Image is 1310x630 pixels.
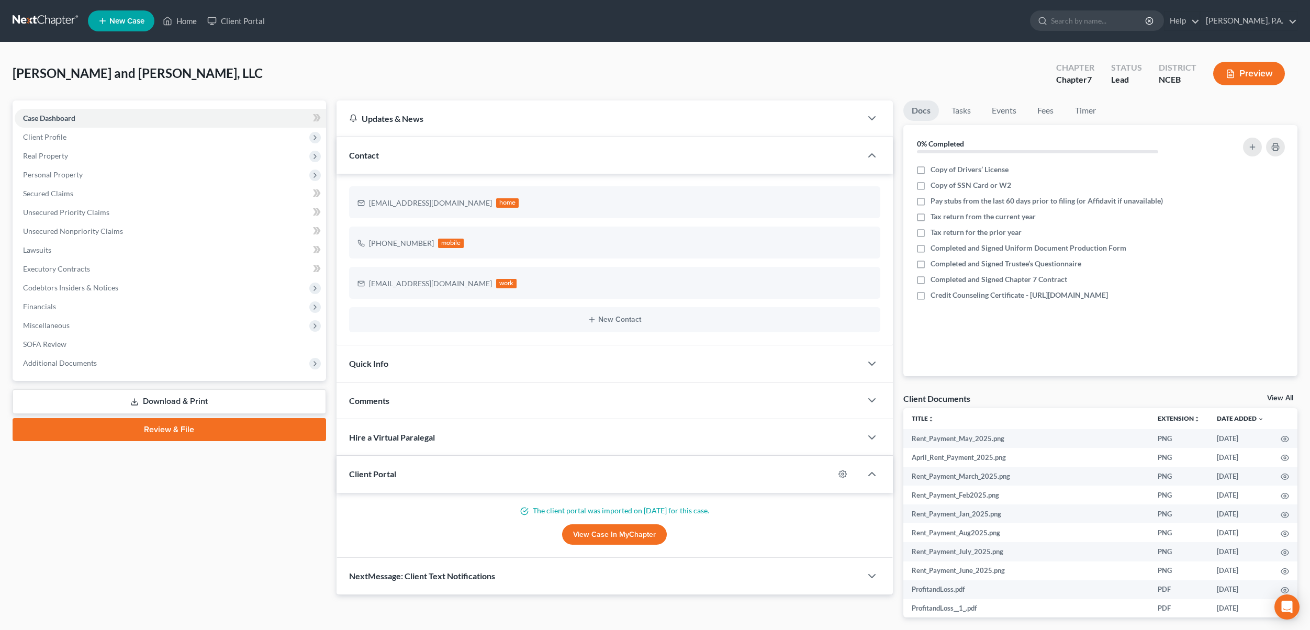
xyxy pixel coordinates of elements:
a: Executory Contracts [15,260,326,278]
td: [DATE] [1208,561,1272,580]
td: Rent_Payment_Jan_2025.png [903,504,1149,523]
td: [DATE] [1208,542,1272,561]
td: PNG [1149,429,1208,448]
td: PNG [1149,504,1208,523]
span: Secured Claims [23,189,73,198]
div: [EMAIL_ADDRESS][DOMAIN_NAME] [369,278,492,289]
a: Download & Print [13,389,326,414]
span: Lawsuits [23,245,51,254]
a: Case Dashboard [15,109,326,128]
a: Lawsuits [15,241,326,260]
a: [PERSON_NAME], P.A. [1201,12,1297,30]
td: Rent_Payment_May_2025.png [903,429,1149,448]
a: Date Added expand_more [1217,414,1264,422]
span: Comments [349,396,389,406]
td: [DATE] [1208,504,1272,523]
td: [DATE] [1208,448,1272,467]
td: PNG [1149,448,1208,467]
span: Additional Documents [23,358,97,367]
a: Titleunfold_more [912,414,934,422]
span: Miscellaneous [23,321,70,330]
span: Pay stubs from the last 60 days prior to filing (or Affidavit if unavailable) [931,196,1163,206]
span: Copy of SSN Card or W2 [931,180,1011,190]
i: unfold_more [928,416,934,422]
div: work [496,279,517,288]
a: Tasks [943,100,979,121]
div: mobile [438,239,464,248]
td: ProfitandLoss__1_.pdf [903,599,1149,618]
span: New Case [109,17,144,25]
td: [DATE] [1208,599,1272,618]
div: Status [1111,62,1142,74]
i: unfold_more [1194,416,1200,422]
td: [DATE] [1208,580,1272,599]
span: Financials [23,302,56,311]
td: [DATE] [1208,523,1272,542]
a: Secured Claims [15,184,326,203]
div: home [496,198,519,208]
p: The client portal was imported on [DATE] for this case. [349,505,880,516]
td: PNG [1149,486,1208,504]
td: Rent_Payment_March_2025.png [903,467,1149,486]
div: Updates & News [349,113,849,124]
a: Events [983,100,1025,121]
a: SOFA Review [15,335,326,354]
td: Rent_Payment_June_2025.png [903,561,1149,580]
button: New Contact [357,316,872,324]
input: Search by name... [1051,11,1147,30]
span: NextMessage: Client Text Notifications [349,571,495,581]
strong: 0% Completed [917,139,964,148]
span: Unsecured Nonpriority Claims [23,227,123,235]
div: [PHONE_NUMBER] [369,238,434,249]
span: Client Profile [23,132,66,141]
div: Lead [1111,74,1142,86]
td: PDF [1149,599,1208,618]
a: Timer [1067,100,1104,121]
div: [EMAIL_ADDRESS][DOMAIN_NAME] [369,198,492,208]
span: Executory Contracts [23,264,90,273]
span: Completed and Signed Chapter 7 Contract [931,274,1067,285]
span: Credit Counseling Certificate - [URL][DOMAIN_NAME] [931,290,1108,300]
td: [DATE] [1208,486,1272,504]
a: Fees [1029,100,1062,121]
td: PDF [1149,580,1208,599]
div: Open Intercom Messenger [1274,594,1300,620]
span: Contact [349,150,379,160]
span: Hire a Virtual Paralegal [349,432,435,442]
a: Home [158,12,202,30]
a: Review & File [13,418,326,441]
a: Unsecured Priority Claims [15,203,326,222]
a: View Case in MyChapter [562,524,667,545]
div: District [1159,62,1196,74]
span: Case Dashboard [23,114,75,122]
a: Unsecured Nonpriority Claims [15,222,326,241]
a: Help [1165,12,1200,30]
td: Rent_Payment_Aug2025.png [903,523,1149,542]
div: Chapter [1056,62,1094,74]
span: Real Property [23,151,68,160]
span: Codebtors Insiders & Notices [23,283,118,292]
span: Completed and Signed Uniform Document Production Form [931,243,1126,253]
td: ProfitandLoss.pdf [903,580,1149,599]
span: Quick Info [349,358,388,368]
a: Extensionunfold_more [1158,414,1200,422]
td: PNG [1149,523,1208,542]
span: Client Portal [349,469,396,479]
td: April_Rent_Payment_2025.png [903,448,1149,467]
span: SOFA Review [23,340,66,348]
td: PNG [1149,467,1208,486]
a: View All [1267,395,1293,402]
td: PNG [1149,561,1208,580]
span: Tax return from the current year [931,211,1036,222]
a: Client Portal [202,12,270,30]
button: Preview [1213,62,1285,85]
td: Rent_Payment_July_2025.png [903,542,1149,561]
td: Rent_Payment_Feb2025.png [903,486,1149,504]
div: NCEB [1159,74,1196,86]
span: Personal Property [23,170,83,179]
td: [DATE] [1208,429,1272,448]
span: 7 [1087,74,1092,84]
span: Unsecured Priority Claims [23,208,109,217]
span: Copy of Drivers’ License [931,164,1009,175]
div: Client Documents [903,393,970,404]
